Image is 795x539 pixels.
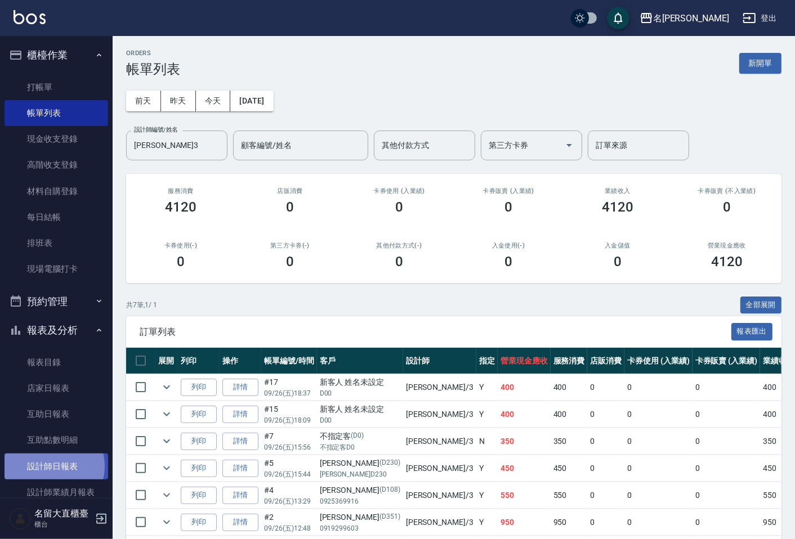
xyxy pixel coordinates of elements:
td: #17 [261,374,317,401]
td: 950 [498,509,551,536]
p: 不指定客D0 [320,442,400,452]
p: (D351) [379,511,400,523]
td: Y [476,455,498,482]
td: #5 [261,455,317,482]
a: 報表目錄 [5,349,108,375]
th: 指定 [476,348,498,374]
th: 帳單編號/時間 [261,348,317,374]
a: 高階收支登錄 [5,152,108,178]
th: 卡券使用 (入業績) [624,348,693,374]
td: 350 [498,428,551,455]
th: 設計師 [403,348,476,374]
button: 列印 [181,460,217,477]
td: [PERSON_NAME] /3 [403,482,476,509]
td: 450 [551,455,588,482]
h3: 服務消費 [140,187,222,195]
h2: 入金儲值 [577,242,659,249]
p: 共 7 筆, 1 / 1 [126,300,157,310]
td: 550 [551,482,588,509]
td: 550 [498,482,551,509]
button: expand row [158,487,175,504]
button: 前天 [126,91,161,111]
button: 名[PERSON_NAME] [635,7,734,30]
td: [PERSON_NAME] /3 [403,455,476,482]
th: 營業現金應收 [498,348,551,374]
td: Y [476,509,498,536]
button: expand row [158,460,175,477]
td: 0 [693,482,761,509]
h2: 卡券販賣 (不入業績) [686,187,768,195]
a: 材料自購登錄 [5,178,108,204]
td: #2 [261,509,317,536]
h3: 帳單列表 [126,61,180,77]
td: 0 [587,482,624,509]
th: 展開 [155,348,178,374]
td: [PERSON_NAME] /3 [403,401,476,428]
p: 09/26 (五) 12:48 [264,523,314,533]
button: Open [560,136,578,154]
td: 0 [587,509,624,536]
h2: 業績收入 [577,187,659,195]
button: [DATE] [230,91,273,111]
h3: 4120 [165,199,196,215]
td: 0 [587,374,624,401]
td: #15 [261,401,317,428]
button: 預約管理 [5,287,108,316]
td: 0 [587,428,624,455]
div: [PERSON_NAME] [320,511,400,523]
button: 全部展開 [740,297,782,314]
td: 0 [693,509,761,536]
div: 新客人 姓名未設定 [320,403,400,415]
td: [PERSON_NAME] /3 [403,428,476,455]
td: 0 [624,428,693,455]
td: N [476,428,498,455]
h3: 4120 [602,199,633,215]
td: 400 [498,401,551,428]
p: (D108) [379,484,400,496]
h2: 第三方卡券(-) [249,242,331,249]
button: 報表及分析 [5,316,108,345]
td: 0 [693,428,761,455]
th: 服務消費 [551,348,588,374]
button: 列印 [181,433,217,450]
div: 新客人 姓名未設定 [320,376,400,388]
h2: 卡券販賣 (入業績) [467,187,550,195]
h3: 0 [504,199,512,215]
td: 0 [624,401,693,428]
a: 新開單 [739,57,781,68]
button: 列印 [181,379,217,396]
td: 0 [624,455,693,482]
h3: 4120 [711,254,743,269]
p: 櫃台 [34,519,92,529]
p: [PERSON_NAME]D230 [320,469,400,479]
label: 設計師編號/姓名 [134,125,178,134]
h2: 營業現金應收 [686,242,768,249]
td: 0 [624,509,693,536]
th: 列印 [178,348,220,374]
h2: 卡券使用 (入業績) [358,187,440,195]
td: 400 [551,401,588,428]
td: 0 [587,455,624,482]
p: 0919299603 [320,523,400,533]
a: 設計師日報表 [5,453,108,479]
h2: 其他付款方式(-) [358,242,440,249]
a: 排班表 [5,230,108,256]
th: 店販消費 [587,348,624,374]
td: 0 [693,455,761,482]
th: 卡券販賣 (入業績) [693,348,761,374]
a: 詳情 [222,433,258,450]
button: 登出 [738,8,781,29]
a: 設計師業績月報表 [5,479,108,505]
h3: 0 [177,254,185,269]
a: 互助點數明細 [5,427,108,453]
td: #7 [261,428,317,455]
button: 今天 [196,91,231,111]
td: Y [476,374,498,401]
button: 新開單 [739,53,781,74]
p: 0925369916 [320,496,400,506]
button: save [607,7,629,29]
h3: 0 [395,254,403,269]
button: 列印 [181,406,217,423]
td: 400 [551,374,588,401]
td: 400 [498,374,551,401]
